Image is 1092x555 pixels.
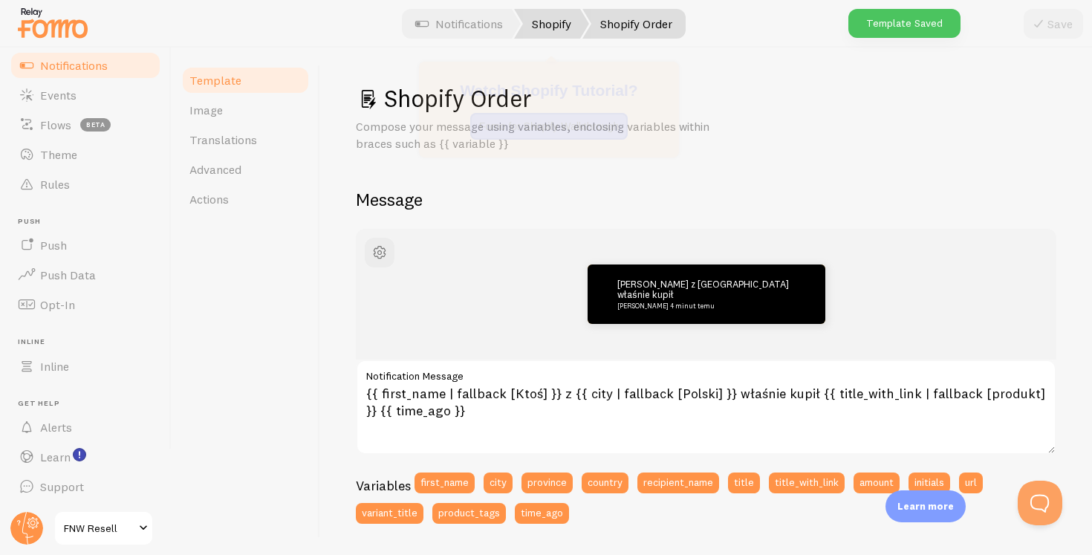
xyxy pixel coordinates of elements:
p: Fomo for Shopify Walkthrough [479,119,620,134]
h2: Watch Shopify Tutorial? [437,79,661,101]
a: Alerts [9,412,162,442]
span: Image [189,103,223,117]
button: product_tags [432,503,506,524]
span: FNW Resell [64,519,134,537]
a: Translations [181,125,311,155]
span: Template [189,73,241,88]
button: city [484,473,513,493]
span: Events [40,88,77,103]
a: Advanced [181,155,311,184]
button: province [521,473,573,493]
button: url [959,473,983,493]
label: Notification Message [356,360,1056,385]
a: Events [9,80,162,110]
button: title_with_link [769,473,845,493]
a: Notifications [9,51,162,80]
span: Notifications [40,58,108,73]
p: Compose your message using variables, enclosing variables within braces such as {{ variable }} [356,118,712,152]
button: title [728,473,760,493]
span: Learn [40,449,71,464]
a: Rules [9,169,162,199]
span: Opt-In [40,297,75,312]
a: Flows beta [9,110,162,140]
h3: Variables [356,477,411,494]
a: Push Data [9,260,162,290]
div: Template Saved [848,9,961,38]
a: Inline [9,351,162,381]
a: Actions [181,184,311,214]
button: variant_title [356,503,423,524]
span: Actions [189,192,229,207]
svg: <p>Watch New Feature Tutorials!</p> [73,448,86,461]
span: Inline [18,337,162,347]
a: Support [9,472,162,502]
button: Fomo for Shopify Walkthrough [470,113,628,140]
span: Alerts [40,420,72,435]
span: Theme [40,147,77,162]
a: FNW Resell [53,510,154,546]
a: Golden Jeans [674,288,734,300]
a: Theme [9,140,162,169]
button: first_name [415,473,475,493]
a: Push [9,230,162,260]
span: Rules [40,177,70,192]
a: Learn [9,442,162,472]
button: recipient_name [637,473,719,493]
span: beta [80,118,111,132]
span: Get Help [18,399,162,409]
button: time_ago [515,503,569,524]
span: Inline [40,359,69,374]
button: country [582,473,628,493]
span: Flows [40,117,71,132]
span: Push [18,217,162,227]
h1: Shopify Order [356,83,1056,114]
p: Learn more [897,499,954,513]
small: [PERSON_NAME] 4 minut temu [617,302,791,310]
p: [PERSON_NAME] z [GEOGRAPHIC_DATA] właśnie kupił [617,279,796,309]
a: Template [181,65,311,95]
a: Opt-In [9,290,162,319]
span: Push Data [40,267,96,282]
button: amount [854,473,900,493]
img: fomo-relay-logo-orange.svg [16,4,90,42]
span: Advanced [189,162,241,177]
a: Image [181,95,311,125]
span: Support [40,479,84,494]
h2: Message [356,188,1056,211]
button: initials [909,473,950,493]
div: Learn more [885,490,966,522]
span: Translations [189,132,257,147]
span: Push [40,238,67,253]
iframe: Help Scout Beacon - Open [1018,481,1062,525]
